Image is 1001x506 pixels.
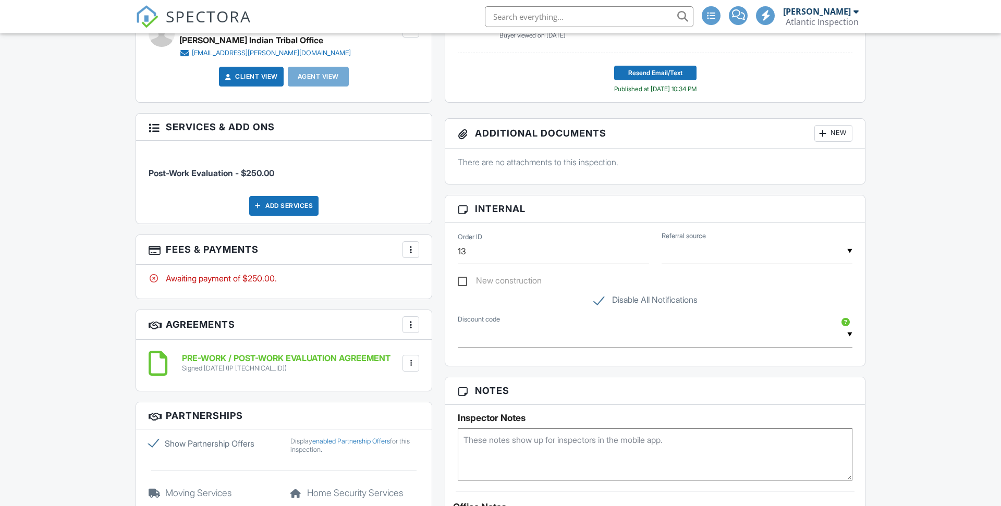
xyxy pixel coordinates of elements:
div: New [814,125,852,142]
a: enabled Partnership Offers [312,437,390,445]
h3: Fees & Payments [136,235,432,265]
div: Atlantic Inspection [786,17,859,27]
img: The Best Home Inspection Software - Spectora [136,5,158,28]
div: [PERSON_NAME] Indian Tribal Office [179,32,323,48]
h5: Moving Services [149,488,278,498]
div: Signed [DATE] (IP [TECHNICAL_ID]) [182,364,390,373]
h5: Inspector Notes [458,413,852,423]
h3: Notes [445,377,865,404]
label: Show Partnership Offers [149,437,278,450]
span: Post-Work Evaluation - $250.00 [149,168,274,178]
h3: Partnerships [136,402,432,429]
div: Display for this inspection. [290,437,420,454]
input: Search everything... [485,6,693,27]
h3: Additional Documents [445,119,865,149]
a: Client View [223,71,278,82]
label: Referral source [662,231,706,241]
p: There are no attachments to this inspection. [458,156,852,168]
label: Order ID [458,232,482,242]
a: [EMAIL_ADDRESS][PERSON_NAME][DOMAIN_NAME] [179,48,351,58]
h5: Home Security Services [290,488,420,498]
div: [EMAIL_ADDRESS][PERSON_NAME][DOMAIN_NAME] [192,49,351,57]
li: Service: Post-Work Evaluation [149,149,419,187]
a: PRE-WORK / POST-WORK EVALUATION AGREEMENT Signed [DATE] (IP [TECHNICAL_ID]) [182,354,390,372]
h6: PRE-WORK / POST-WORK EVALUATION AGREEMENT [182,354,390,363]
span: SPECTORA [166,5,251,27]
h3: Agreements [136,310,432,340]
div: Awaiting payment of $250.00. [149,273,419,284]
label: New construction [458,276,542,289]
h3: Services & Add ons [136,114,432,141]
div: [PERSON_NAME] [783,6,851,17]
h3: Internal [445,195,865,223]
a: SPECTORA [136,14,251,36]
div: Add Services [249,196,319,216]
label: Discount code [458,315,500,324]
label: Disable All Notifications [594,295,698,308]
